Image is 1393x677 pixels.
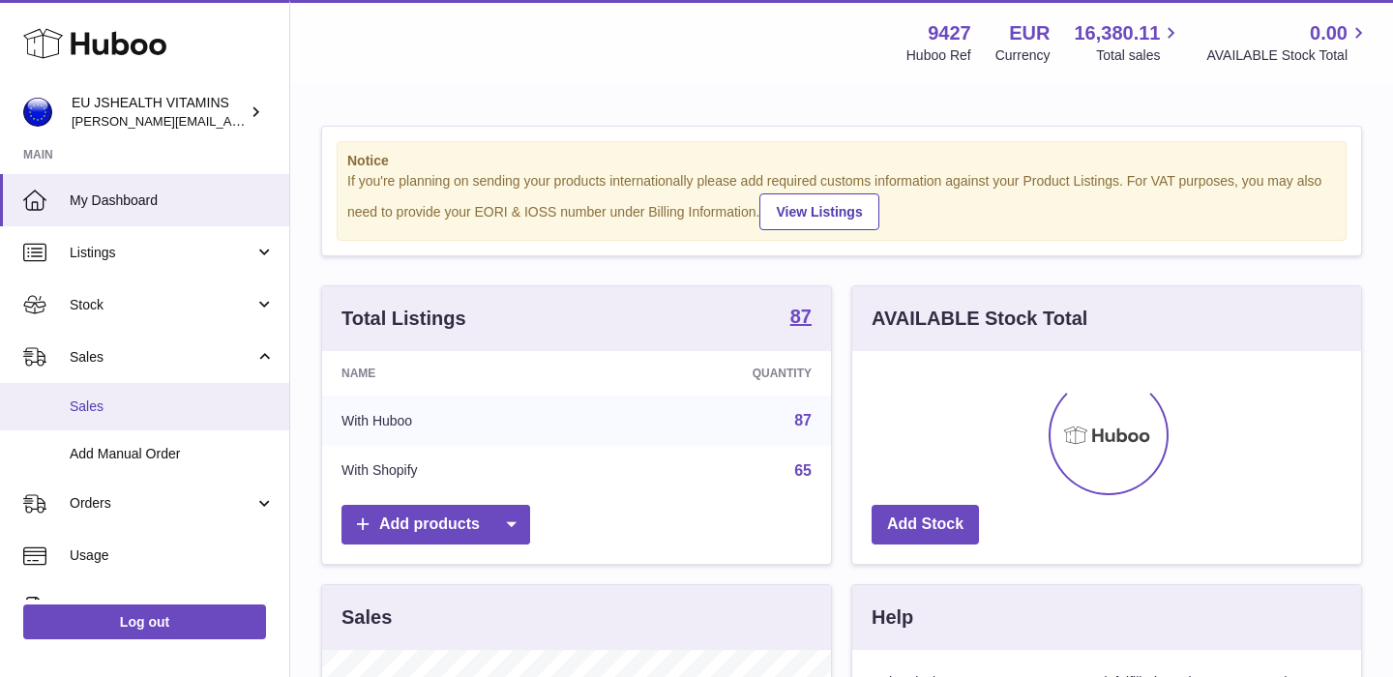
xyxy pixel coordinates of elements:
[23,98,52,127] img: laura@jessicasepel.com
[70,494,254,513] span: Orders
[928,20,971,46] strong: 9427
[347,152,1336,170] strong: Notice
[790,307,812,326] strong: 87
[1206,20,1370,65] a: 0.00 AVAILABLE Stock Total
[23,604,266,639] a: Log out
[322,446,597,496] td: With Shopify
[341,306,466,332] h3: Total Listings
[790,307,812,330] a: 87
[597,351,831,396] th: Quantity
[1074,20,1160,46] span: 16,380.11
[70,397,275,416] span: Sales
[872,505,979,545] a: Add Stock
[872,604,913,631] h3: Help
[70,546,275,565] span: Usage
[70,296,254,314] span: Stock
[1310,20,1348,46] span: 0.00
[70,191,275,210] span: My Dashboard
[322,351,597,396] th: Name
[341,604,392,631] h3: Sales
[1206,46,1370,65] span: AVAILABLE Stock Total
[1009,20,1050,46] strong: EUR
[906,46,971,65] div: Huboo Ref
[70,348,254,367] span: Sales
[759,193,878,230] a: View Listings
[794,412,812,428] a: 87
[70,599,254,617] span: Invoicing and Payments
[341,505,530,545] a: Add products
[872,306,1087,332] h3: AVAILABLE Stock Total
[72,113,388,129] span: [PERSON_NAME][EMAIL_ADDRESS][DOMAIN_NAME]
[347,172,1336,230] div: If you're planning on sending your products internationally please add required customs informati...
[1074,20,1182,65] a: 16,380.11 Total sales
[322,396,597,446] td: With Huboo
[70,244,254,262] span: Listings
[72,94,246,131] div: EU JSHEALTH VITAMINS
[1096,46,1182,65] span: Total sales
[794,462,812,479] a: 65
[70,445,275,463] span: Add Manual Order
[995,46,1051,65] div: Currency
